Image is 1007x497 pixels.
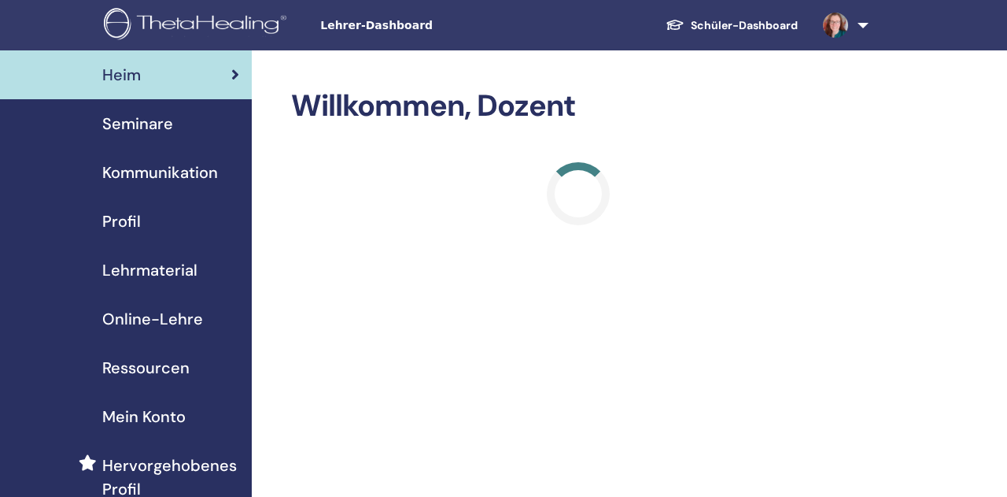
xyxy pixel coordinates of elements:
[102,161,218,184] span: Kommunikation
[104,8,292,43] img: logo.png
[653,11,810,40] a: Schüler-Dashboard
[102,356,190,380] span: Ressourcen
[102,258,197,282] span: Lehrmaterial
[102,210,141,233] span: Profil
[102,405,186,428] span: Mein Konto
[102,112,173,135] span: Seminare
[823,13,848,38] img: default.jpg
[102,63,141,87] span: Heim
[291,88,865,124] h2: Willkommen, Dozent
[666,18,684,32] img: graduation-cap-white.svg
[102,307,203,331] span: Online-Lehre
[320,17,556,34] span: Lehrer-Dashboard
